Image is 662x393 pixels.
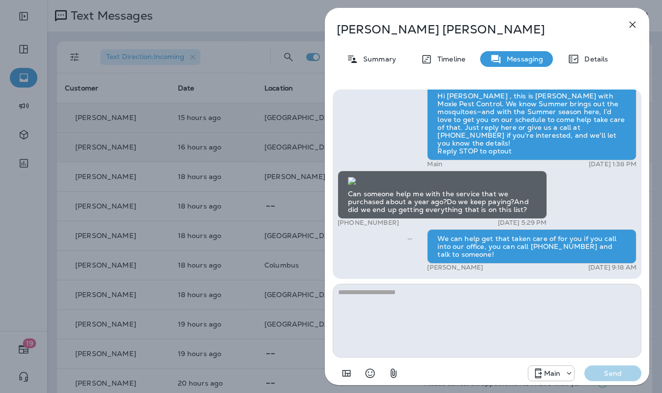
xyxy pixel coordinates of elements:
p: [PERSON_NAME] [427,264,483,272]
button: Select an emoji [360,363,380,383]
span: Sent [407,234,412,242]
p: [DATE] 1:38 PM [589,160,636,168]
div: Hi [PERSON_NAME] , this is [PERSON_NAME] with Moxie Pest Control. We know Summer brings out the m... [427,73,636,161]
p: [DATE] 9:18 AM [588,264,636,272]
div: Can someone help me with the service that we purchased about a year ago?Do we keep paying?And did... [338,171,547,219]
p: Main [427,160,442,168]
p: Messaging [502,55,543,63]
img: twilio-download [348,177,356,185]
button: Add in a premade template [337,363,356,383]
p: Main [544,369,561,377]
p: [PHONE_NUMBER] [338,219,399,227]
p: [PERSON_NAME] [PERSON_NAME] [337,23,605,36]
p: [DATE] 5:29 PM [498,219,547,227]
p: Summary [358,55,396,63]
p: Details [579,55,608,63]
div: +1 (817) 482-3792 [528,367,575,379]
p: Timeline [432,55,465,63]
div: We can help get that taken care of for you if you call into our office, you can call [PHONE_NUMBE... [427,229,636,264]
